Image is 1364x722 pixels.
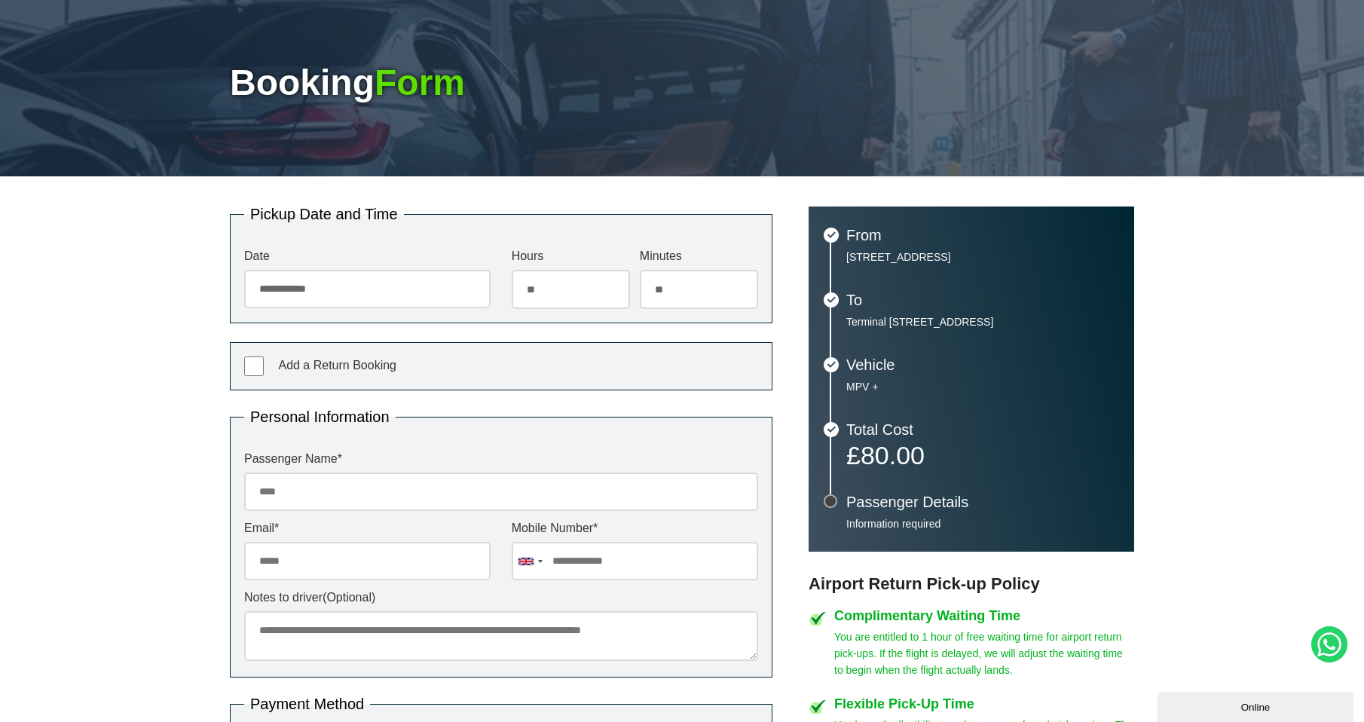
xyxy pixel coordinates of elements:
[846,250,1119,264] p: [STREET_ADDRESS]
[834,697,1134,711] h4: Flexible Pick-Up Time
[846,422,1119,437] h3: Total Cost
[1158,689,1356,722] iframe: chat widget
[244,696,370,711] legend: Payment Method
[846,380,1119,393] p: MPV +
[230,65,1134,101] h1: Booking
[846,357,1119,372] h3: Vehicle
[846,517,1119,531] p: Information required
[244,453,758,465] label: Passenger Name
[244,250,491,262] label: Date
[846,315,1119,329] p: Terminal [STREET_ADDRESS]
[244,592,758,604] label: Notes to driver
[846,494,1119,509] h3: Passenger Details
[834,609,1134,623] h4: Complimentary Waiting Time
[809,574,1134,594] h3: Airport Return Pick-up Policy
[375,63,465,102] span: Form
[244,409,396,424] legend: Personal Information
[846,228,1119,243] h3: From
[244,207,404,222] legend: Pickup Date and Time
[512,522,758,534] label: Mobile Number
[512,250,630,262] label: Hours
[834,629,1134,678] p: You are entitled to 1 hour of free waiting time for airport return pick-ups. If the flight is del...
[323,591,375,604] span: (Optional)
[846,292,1119,307] h3: To
[640,250,758,262] label: Minutes
[244,522,491,534] label: Email
[244,356,264,376] input: Add a Return Booking
[512,543,547,580] div: United Kingdom: +44
[861,441,925,470] span: 80.00
[278,359,396,372] span: Add a Return Booking
[846,445,1119,466] p: £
